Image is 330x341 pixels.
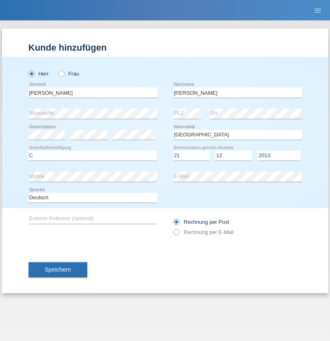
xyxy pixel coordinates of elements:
h1: Kunde hinzufügen [29,42,302,53]
label: Rechnung per Post [173,219,229,225]
label: Frau [58,71,79,77]
input: Herr [29,71,34,76]
input: Frau [58,71,64,76]
a: menu [310,8,326,13]
input: Rechnung per Post [173,219,179,229]
i: menu [314,7,322,15]
input: Rechnung per E-Mail [173,229,179,239]
label: Rechnung per E-Mail [173,229,234,235]
span: Speichern [45,266,71,273]
label: Herr [29,71,49,77]
button: Speichern [29,262,87,278]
